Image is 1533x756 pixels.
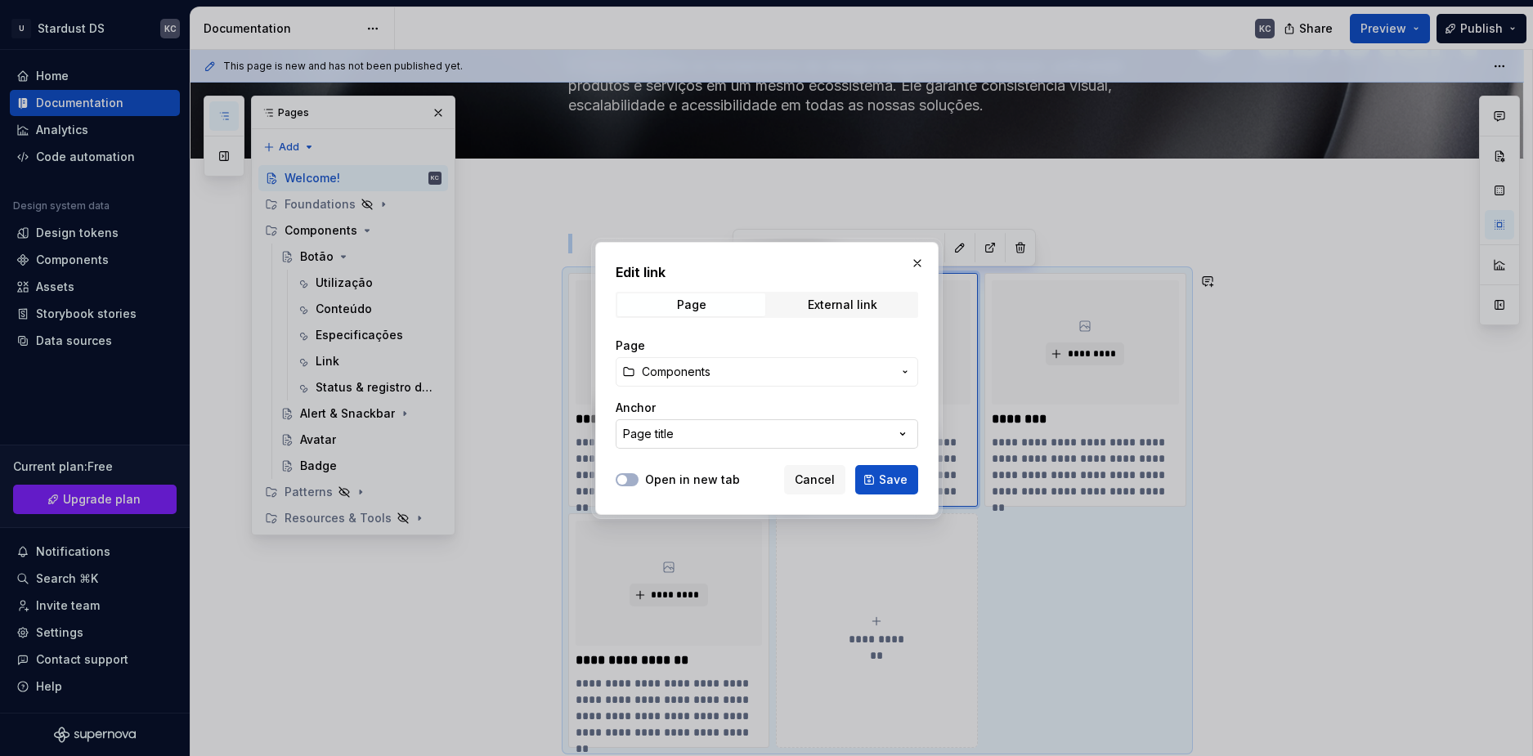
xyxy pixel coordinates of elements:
[795,472,835,488] span: Cancel
[855,465,918,494] button: Save
[879,472,908,488] span: Save
[616,419,918,449] button: Page title
[784,465,845,494] button: Cancel
[616,400,656,416] label: Anchor
[642,364,710,380] span: Components
[676,298,706,311] div: Page
[616,357,918,387] button: Components
[623,426,674,442] div: Page title
[616,262,918,282] h2: Edit link
[616,338,645,354] label: Page
[645,472,740,488] label: Open in new tab
[808,298,877,311] div: External link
